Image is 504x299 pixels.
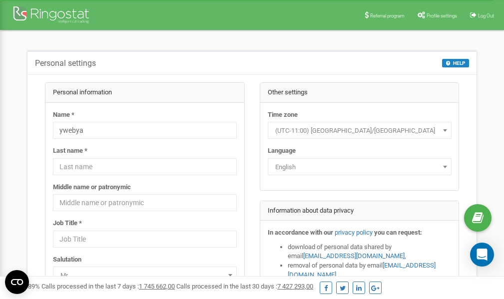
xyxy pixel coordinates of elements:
[53,231,237,248] input: Job Title
[53,146,87,156] label: Last name *
[53,122,237,139] input: Name
[53,267,237,284] span: Mr.
[335,229,373,236] a: privacy policy
[260,83,459,103] div: Other settings
[176,283,313,290] span: Calls processed in the last 30 days :
[53,183,131,192] label: Middle name or patronymic
[268,146,296,156] label: Language
[53,219,82,228] label: Job Title *
[139,283,175,290] u: 1 745 662,00
[478,13,494,18] span: Log Out
[374,229,422,236] strong: you can request:
[288,261,452,280] li: removal of personal data by email ,
[268,158,452,175] span: English
[271,160,448,174] span: English
[35,59,96,68] h5: Personal settings
[53,158,237,175] input: Last name
[268,229,333,236] strong: In accordance with our
[5,270,29,294] button: Open CMP widget
[470,243,494,267] div: Open Intercom Messenger
[288,243,452,261] li: download of personal data shared by email ,
[271,124,448,138] span: (UTC-11:00) Pacific/Midway
[53,255,81,265] label: Salutation
[268,122,452,139] span: (UTC-11:00) Pacific/Midway
[268,110,298,120] label: Time zone
[442,59,469,67] button: HELP
[53,110,74,120] label: Name *
[370,13,405,18] span: Referral program
[427,13,457,18] span: Profile settings
[277,283,313,290] u: 7 427 293,00
[303,252,405,260] a: [EMAIL_ADDRESS][DOMAIN_NAME]
[41,283,175,290] span: Calls processed in the last 7 days :
[56,269,233,283] span: Mr.
[260,201,459,221] div: Information about data privacy
[45,83,244,103] div: Personal information
[53,194,237,211] input: Middle name or patronymic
